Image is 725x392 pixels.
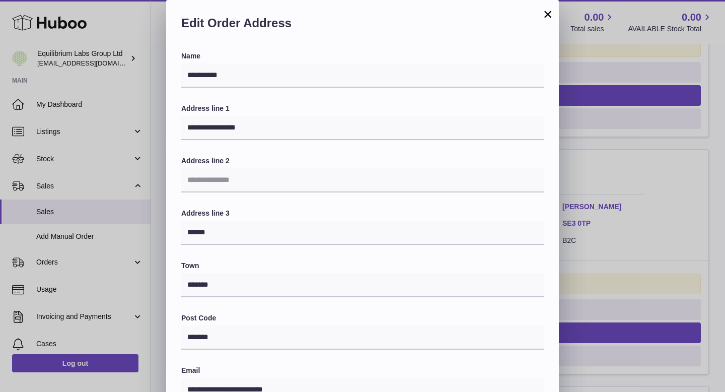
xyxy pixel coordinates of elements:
[181,51,544,61] label: Name
[181,313,544,323] label: Post Code
[181,209,544,218] label: Address line 3
[181,261,544,271] label: Town
[542,8,554,20] button: ×
[181,15,544,36] h2: Edit Order Address
[181,104,544,113] label: Address line 1
[181,366,544,375] label: Email
[181,156,544,166] label: Address line 2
